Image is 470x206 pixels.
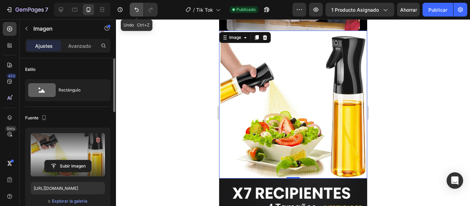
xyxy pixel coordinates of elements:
[219,19,367,206] iframe: Área de diseño
[130,3,158,17] div: Deshacer/Rehacer
[44,160,92,172] button: Subir imagen
[447,172,463,189] div: Abrir Intercom Messenger
[45,6,48,13] font: 7
[193,7,195,13] font: /
[196,7,213,13] font: Tik Tok
[428,7,447,13] font: Publicar
[68,43,91,49] font: Avanzado
[33,25,53,32] font: Imagen
[7,126,15,131] font: Beta
[3,3,51,17] button: 7
[31,182,105,194] input: https://ejemplo.com/imagen.jpg
[236,7,256,12] font: Publicado
[25,67,35,72] font: Estilo
[58,87,81,93] font: Rectángulo
[52,198,88,205] button: Explorar la galería
[52,198,87,204] font: Explorar la galería
[325,3,394,17] button: 1 producto asignado
[8,74,15,78] font: 450
[331,7,379,13] font: 1 producto asignado
[423,3,453,17] button: Publicar
[33,24,92,33] p: Imagen
[35,43,53,49] font: Ajustes
[397,3,420,17] button: Ahorrar
[48,198,50,204] font: o
[25,115,39,120] font: Fuente
[400,7,417,13] font: Ahorrar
